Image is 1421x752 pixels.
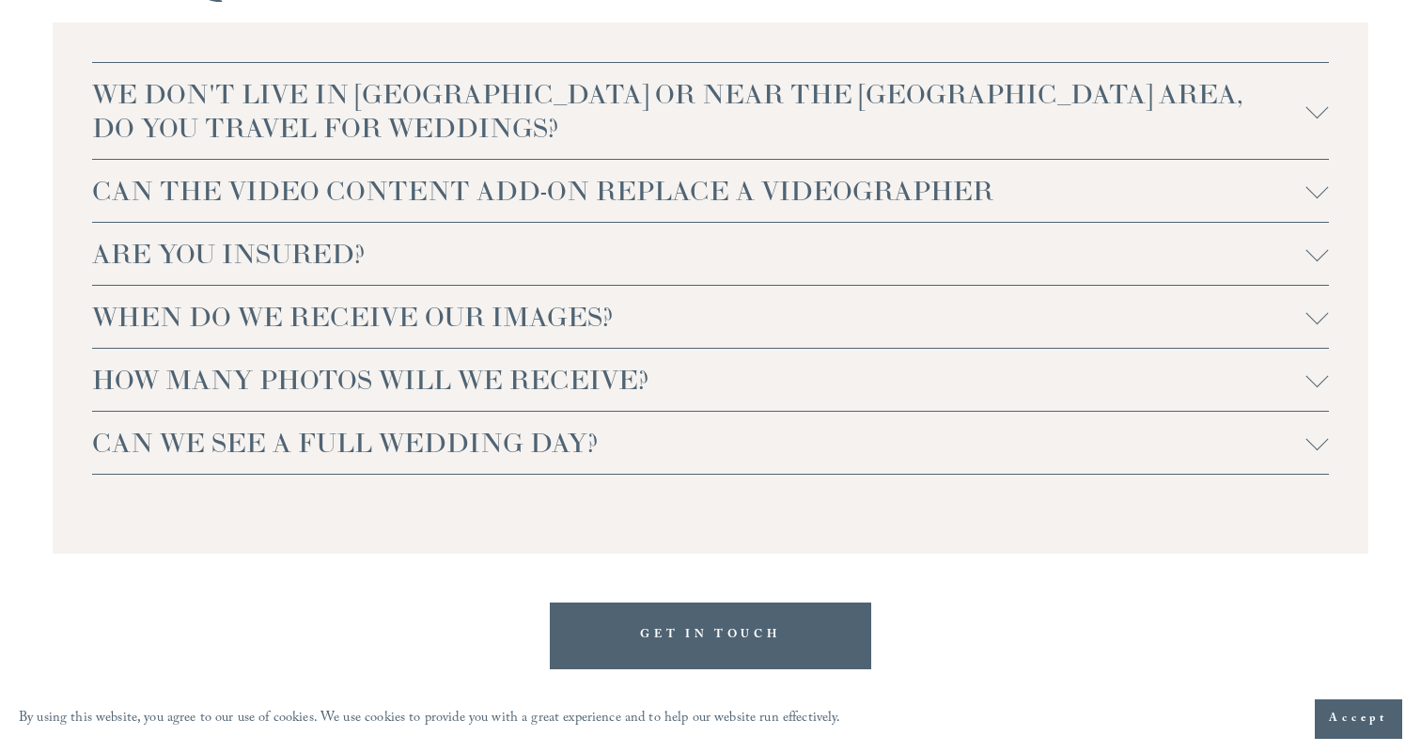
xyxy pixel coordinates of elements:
[92,63,1329,159] button: WE DON'T LIVE IN [GEOGRAPHIC_DATA] OR NEAR THE [GEOGRAPHIC_DATA] AREA, DO YOU TRAVEL FOR WEDDINGS?
[92,363,1306,397] span: HOW MANY PHOTOS WILL WE RECEIVE?
[92,426,1306,460] span: CAN WE SEE A FULL WEDDING DAY?
[92,160,1329,222] button: CAN THE VIDEO CONTENT ADD-ON REPLACE A VIDEOGRAPHER
[550,603,871,669] a: GET IN TOUCH
[1329,710,1388,728] span: Accept
[92,174,1306,208] span: CAN THE VIDEO CONTENT ADD-ON REPLACE A VIDEOGRAPHER
[92,77,1306,145] span: WE DON'T LIVE IN [GEOGRAPHIC_DATA] OR NEAR THE [GEOGRAPHIC_DATA] AREA, DO YOU TRAVEL FOR WEDDINGS?
[92,237,1306,271] span: ARE YOU INSURED?
[92,300,1306,334] span: WHEN DO WE RECEIVE OUR IMAGES?
[92,349,1329,411] button: HOW MANY PHOTOS WILL WE RECEIVE?
[19,706,841,733] p: By using this website, you agree to our use of cookies. We use cookies to provide you with a grea...
[92,286,1329,348] button: WHEN DO WE RECEIVE OUR IMAGES?
[92,223,1329,285] button: ARE YOU INSURED?
[92,412,1329,474] button: CAN WE SEE A FULL WEDDING DAY?
[1315,699,1402,739] button: Accept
